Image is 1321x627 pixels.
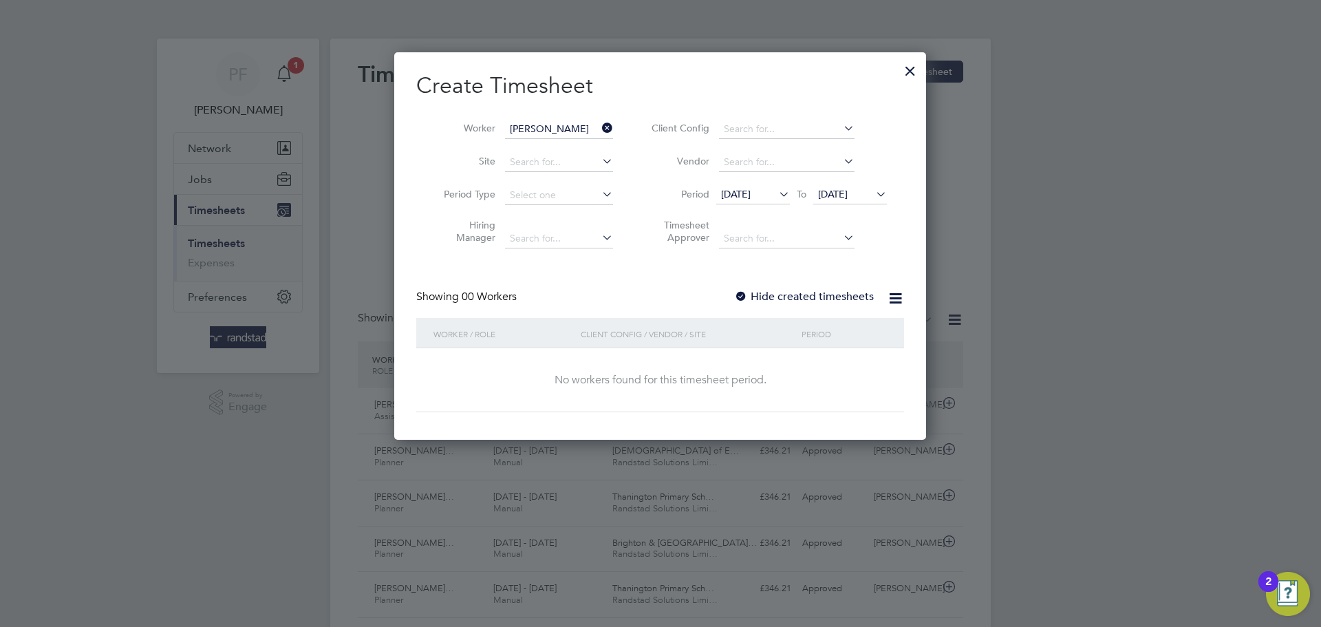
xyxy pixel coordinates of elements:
label: Hiring Manager [433,219,495,244]
input: Search for... [719,229,855,248]
input: Search for... [719,153,855,172]
span: 00 Workers [462,290,517,304]
span: To [793,185,810,203]
input: Search for... [505,153,613,172]
div: No workers found for this timesheet period. [430,373,890,387]
input: Select one [505,186,613,205]
div: Worker / Role [430,318,577,350]
label: Vendor [647,155,709,167]
input: Search for... [719,120,855,139]
label: Timesheet Approver [647,219,709,244]
div: 2 [1265,582,1271,599]
span: [DATE] [818,188,848,200]
label: Period Type [433,188,495,200]
label: Hide created timesheets [734,290,874,304]
label: Period [647,188,709,200]
input: Search for... [505,120,613,139]
div: Client Config / Vendor / Site [577,318,798,350]
div: Period [798,318,890,350]
label: Worker [433,122,495,134]
div: Showing [416,290,519,304]
span: [DATE] [721,188,751,200]
label: Site [433,155,495,167]
button: Open Resource Center, 2 new notifications [1266,572,1310,616]
input: Search for... [505,229,613,248]
h2: Create Timesheet [416,72,904,100]
label: Client Config [647,122,709,134]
